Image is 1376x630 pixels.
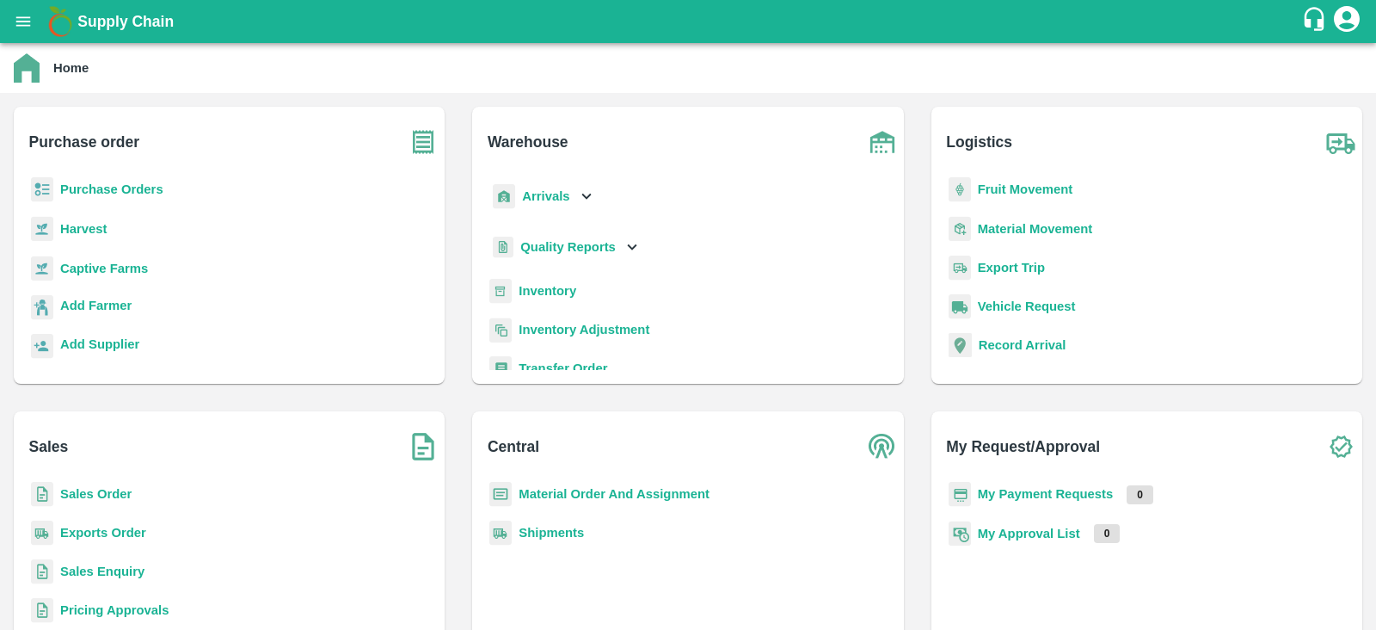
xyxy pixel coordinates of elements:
img: approval [949,521,971,547]
img: delivery [949,256,971,281]
img: supplier [31,334,53,359]
img: truck [1319,120,1362,164]
b: Arrivals [522,189,569,203]
b: Add Farmer [60,299,132,312]
a: Add Farmer [60,296,132,319]
b: Supply Chain [77,13,174,30]
a: Supply Chain [77,9,1301,34]
img: payment [949,482,971,507]
img: warehouse [861,120,904,164]
img: material [949,216,971,242]
a: Sales Enquiry [60,565,144,578]
img: vehicle [949,294,971,319]
a: Purchase Orders [60,182,163,196]
a: Record Arrival [979,338,1066,352]
img: whArrival [493,184,515,209]
a: My Approval List [978,527,1080,540]
img: home [14,53,40,83]
a: Shipments [519,526,584,540]
button: open drawer [3,2,43,41]
a: Exports Order [60,526,146,540]
b: My Request/Approval [946,435,1100,459]
img: whTransfer [489,356,512,381]
img: recordArrival [949,333,972,357]
img: shipments [31,521,53,546]
a: Transfer Order [519,361,607,375]
b: Home [53,61,89,75]
b: Logistics [946,130,1012,154]
div: customer-support [1301,6,1331,37]
b: Warehouse [488,130,568,154]
img: sales [31,598,53,623]
img: soSales [402,425,445,468]
p: 0 [1127,485,1153,504]
img: centralMaterial [489,482,512,507]
img: sales [31,482,53,507]
div: Quality Reports [489,230,642,265]
b: Purchase order [29,130,139,154]
img: logo [43,4,77,39]
img: reciept [31,177,53,202]
a: Inventory [519,284,576,298]
b: Sales [29,435,69,459]
img: sales [31,559,53,584]
a: Fruit Movement [978,182,1073,196]
a: Pricing Approvals [60,603,169,617]
a: Material Movement [978,222,1093,236]
a: Sales Order [60,487,132,501]
img: qualityReport [493,237,513,258]
a: Inventory Adjustment [519,323,649,337]
img: fruit [949,177,971,202]
img: check [1319,425,1362,468]
b: Quality Reports [520,240,616,254]
img: inventory [489,318,512,343]
img: harvest [31,216,53,242]
img: central [861,425,904,468]
div: account of current user [1331,3,1362,40]
a: Vehicle Request [978,300,1076,313]
a: Add Supplier [60,335,139,358]
img: harvest [31,256,53,281]
img: farmer [31,295,53,320]
b: Central [488,435,539,459]
a: Harvest [60,222,107,236]
a: Export Trip [978,261,1045,275]
a: Captive Farms [60,262,148,275]
a: My Payment Requests [978,487,1114,501]
img: purchase [402,120,445,164]
img: shipments [489,521,512,546]
img: whInventory [489,279,512,304]
a: Material Order And Assignment [519,487,709,501]
b: Add Supplier [60,337,139,351]
p: 0 [1094,524,1121,543]
div: Arrivals [489,177,596,216]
